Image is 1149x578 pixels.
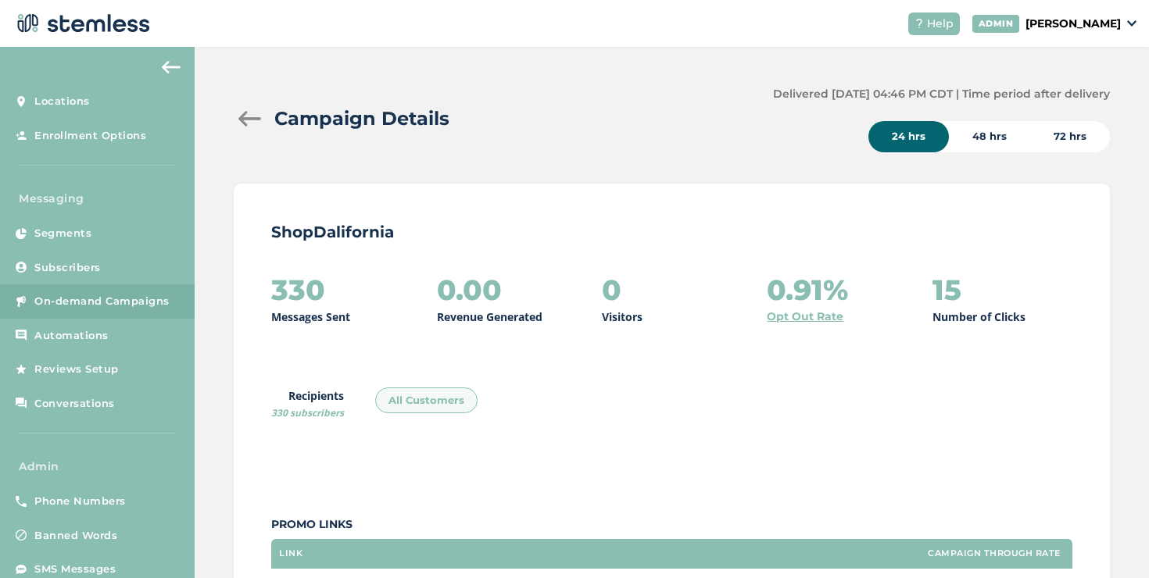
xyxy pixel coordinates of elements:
[767,309,843,325] a: Opt Out Rate
[271,274,325,305] h2: 330
[34,128,146,144] span: Enrollment Options
[868,121,949,152] div: 24 hrs
[271,387,344,420] label: Recipients
[34,94,90,109] span: Locations
[162,61,181,73] img: icon-arrow-back-accent-c549486e.svg
[437,274,502,305] h2: 0.00
[602,309,643,325] p: Visitors
[271,516,1072,533] label: Promo Links
[602,274,621,305] h2: 0
[1071,503,1149,578] iframe: Chat Widget
[915,19,924,28] img: icon-help-white-03924b79.svg
[767,274,848,305] h2: 0.91%
[1026,16,1121,32] p: [PERSON_NAME]
[949,121,1030,152] div: 48 hrs
[34,362,119,377] span: Reviews Setup
[13,8,150,39] img: logo-dark-0685b13c.svg
[34,562,116,577] span: SMS Messages
[271,221,1072,243] p: ShopDalifornia
[437,309,542,325] p: Revenue Generated
[34,528,117,544] span: Banned Words
[972,15,1020,33] div: ADMIN
[34,328,109,344] span: Automations
[1030,121,1110,152] div: 72 hrs
[773,86,1110,102] label: Delivered [DATE] 04:46 PM CDT | Time period after delivery
[34,494,126,509] span: Phone Numbers
[927,16,954,32] span: Help
[34,294,170,309] span: On-demand Campaigns
[34,396,115,412] span: Conversations
[932,309,1026,325] p: Number of Clicks
[271,406,344,419] span: 330 subscribers
[932,274,961,305] h2: 15
[271,309,350,325] p: Messages Sent
[34,260,101,276] span: Subscribers
[279,548,302,558] label: Link
[375,387,478,414] div: All Customers
[34,226,91,241] span: Segments
[1127,20,1136,27] img: icon_down-arrow-small-66adaf34.svg
[131,354,162,385] img: glitter-stars-b7820f95.gif
[274,105,449,133] h2: Campaign Details
[928,548,1061,558] label: Campaign Through Rate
